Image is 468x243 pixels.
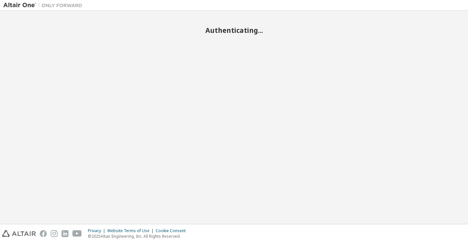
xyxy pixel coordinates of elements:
img: linkedin.svg [62,230,68,237]
div: Website Terms of Use [107,228,156,233]
img: youtube.svg [72,230,82,237]
img: facebook.svg [40,230,47,237]
div: Privacy [88,228,107,233]
img: Altair One [3,2,86,9]
div: Cookie Consent [156,228,190,233]
img: altair_logo.svg [2,230,36,237]
p: © 2025 Altair Engineering, Inc. All Rights Reserved. [88,233,190,239]
img: instagram.svg [51,230,58,237]
h2: Authenticating... [3,26,465,35]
